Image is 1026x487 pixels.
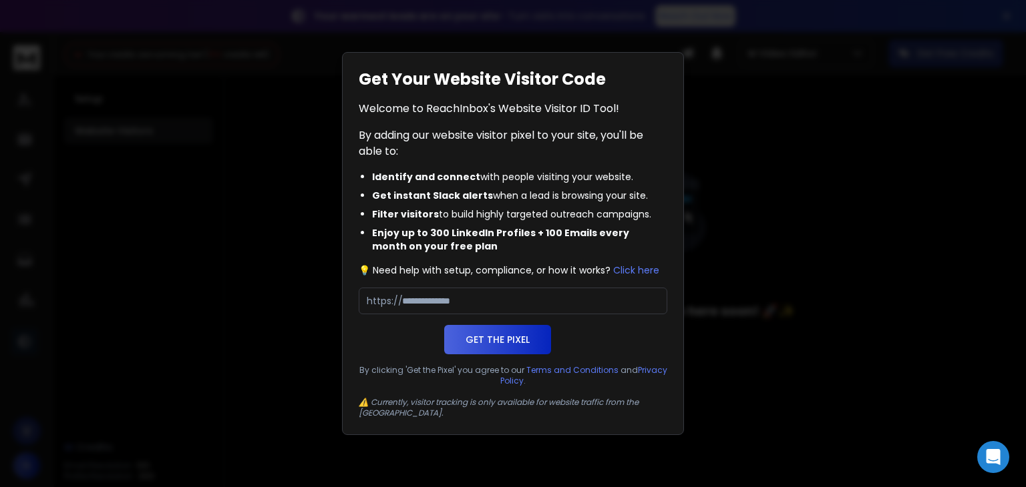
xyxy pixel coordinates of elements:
span: Get instant Slack alerts [372,189,493,202]
p: ⚠️ Currently, visitor tracking is only available for website traffic from the [GEOGRAPHIC_DATA]. [359,397,667,418]
h1: Get Your Website Visitor Code [359,69,667,90]
a: Privacy Policy [500,364,667,386]
div: Open Intercom Messenger [977,441,1009,473]
p: By clicking 'Get the Pixel' you agree to our and . [359,365,667,386]
button: Get the Pixel [444,325,551,354]
li: Enjoy up to 300 LinkedIn Profiles + 100 Emails every month on your free plan [372,226,654,253]
span: Identify and connect [372,170,480,183]
li: when a lead is browsing your site. [372,189,654,202]
li: to build highly targeted outreach campaigns. [372,207,654,221]
p: 💡 Need help with setup, compliance, or how it works? [359,264,667,277]
p: By adding our website visitor pixel to your site, you'll be able to: [359,127,667,159]
p: Welcome to ReachInbox's Website Visitor ID Tool! [359,101,667,117]
a: Terms and Conditions [526,364,619,376]
span: Filter visitors [372,207,439,221]
button: Click here [613,264,659,277]
li: with people visiting your website. [372,170,654,183]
